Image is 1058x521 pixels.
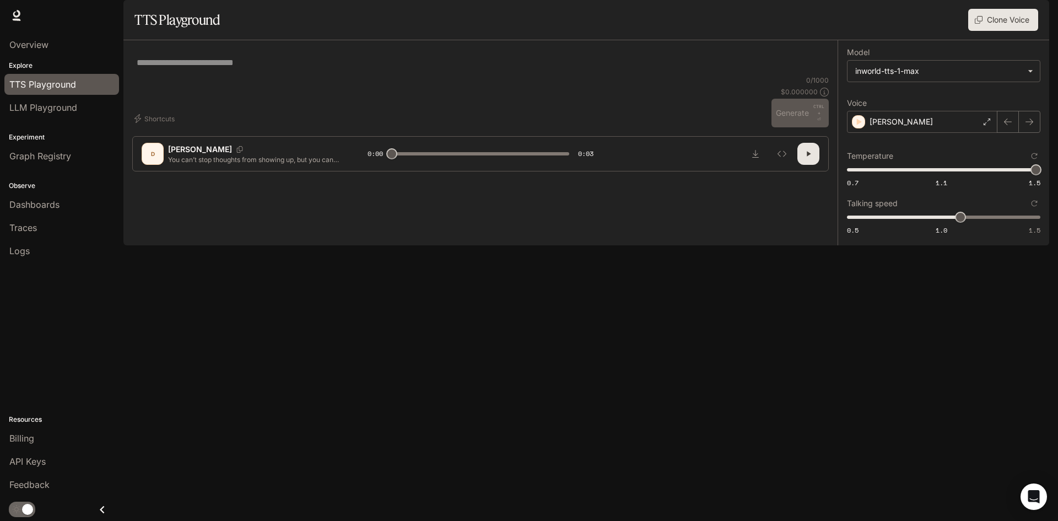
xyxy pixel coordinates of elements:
button: Shortcuts [132,110,179,127]
h1: TTS Playground [134,9,220,31]
button: Clone Voice [968,9,1038,31]
p: 0 / 1000 [806,76,829,85]
span: 0.5 [847,225,859,235]
p: Voice [847,99,867,107]
div: inworld-tts-1-max [848,61,1040,82]
div: Open Intercom Messenger [1021,484,1047,510]
span: 0.7 [847,178,859,187]
button: Download audio [744,143,766,165]
span: 1.0 [936,225,947,235]
button: Copy Voice ID [232,146,247,153]
p: Temperature [847,152,893,160]
p: [PERSON_NAME] [168,144,232,155]
span: 1.1 [936,178,947,187]
span: 0:03 [578,148,593,159]
p: Model [847,49,870,56]
button: Reset to default [1028,150,1040,162]
div: inworld-tts-1-max [855,66,1022,77]
p: You can’t stop thoughts from showing up, but you can choose how you respond to them. [168,155,341,164]
div: D [144,145,161,163]
p: [PERSON_NAME] [870,116,933,127]
span: 1.5 [1029,225,1040,235]
p: Talking speed [847,200,898,207]
span: 1.5 [1029,178,1040,187]
span: 0:00 [368,148,383,159]
button: Inspect [771,143,793,165]
button: Reset to default [1028,197,1040,210]
p: $ 0.000000 [781,87,818,96]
